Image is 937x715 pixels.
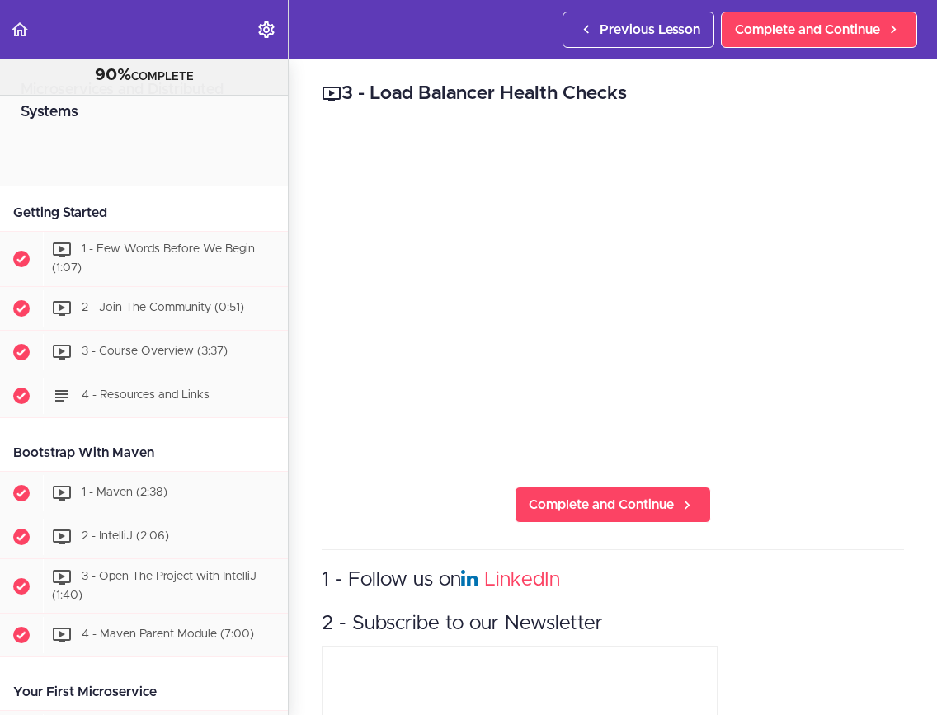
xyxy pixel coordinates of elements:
[735,20,880,40] span: Complete and Continue
[82,487,167,498] span: 1 - Maven (2:38)
[21,65,267,87] div: COMPLETE
[52,571,257,601] span: 3 - Open The Project with IntelliJ (1:40)
[322,133,904,460] iframe: Video Player
[721,12,917,48] a: Complete and Continue
[82,389,210,401] span: 4 - Resources and Links
[82,302,244,313] span: 2 - Join The Community (0:51)
[529,495,674,515] span: Complete and Continue
[563,12,714,48] a: Previous Lesson
[95,67,131,83] span: 90%
[515,487,711,523] a: Complete and Continue
[52,243,255,274] span: 1 - Few Words Before We Begin (1:07)
[322,610,904,637] h3: 2 - Subscribe to our Newsletter
[257,20,276,40] svg: Settings Menu
[82,629,254,641] span: 4 - Maven Parent Module (7:00)
[322,80,904,108] h2: 3 - Load Balancer Health Checks
[600,20,700,40] span: Previous Lesson
[10,20,30,40] svg: Back to course curriculum
[82,346,228,357] span: 3 - Course Overview (3:37)
[82,530,169,542] span: 2 - IntelliJ (2:06)
[322,567,904,594] h3: 1 - Follow us on
[484,570,560,590] a: LinkedIn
